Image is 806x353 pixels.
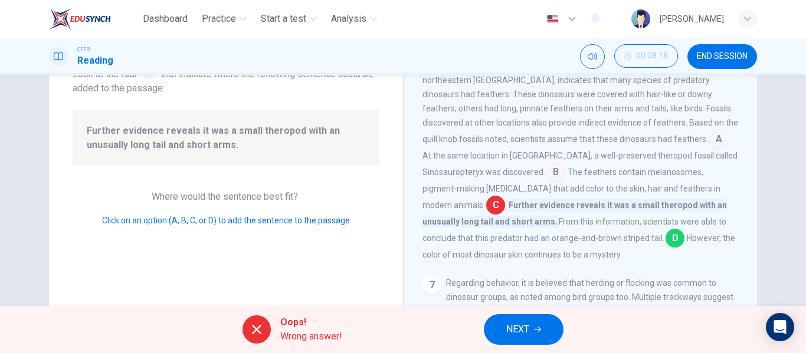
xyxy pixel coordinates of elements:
[580,44,605,69] div: Mute
[87,124,365,152] span: Further evidence reveals it was a small theropod with an unusually long tail and short arms.
[49,7,138,31] a: EduSynch logo
[422,276,441,295] div: 7
[77,45,90,54] span: CEFR
[143,12,188,26] span: Dashboard
[261,12,306,26] span: Start a test
[484,314,563,345] button: NEXT
[506,321,529,338] span: NEXT
[331,12,366,26] span: Analysis
[631,9,650,28] img: Profile picture
[102,216,350,225] span: Click on an option (A, B, C, or D) to add the sentence to the passage
[687,44,757,69] button: END SESSION
[73,64,379,95] span: Look at the four that indicate where the following sentence could be added to the passage:
[202,12,236,26] span: Practice
[138,8,192,29] button: Dashboard
[152,191,300,202] span: Where would the sentence best fit?
[486,196,505,215] span: C
[197,8,251,29] button: Practice
[545,15,560,24] img: en
[614,44,678,69] div: Hide
[697,52,748,61] span: END SESSION
[766,313,794,341] div: Open Intercom Messenger
[326,8,382,29] button: Analysis
[280,329,342,344] span: Wrong answer!
[422,167,720,210] span: The feathers contain melanosomes, pigment-making [MEDICAL_DATA] that add color to the skin, hair ...
[636,51,668,61] span: 00:08:18
[77,54,113,68] h1: Reading
[422,151,738,177] span: At the same location in [GEOGRAPHIC_DATA], a well-preserved theropod fossil called Sinosauroptery...
[660,12,724,26] div: [PERSON_NAME]
[49,7,111,31] img: EduSynch logo
[280,315,342,329] span: Oops!
[666,229,684,248] span: D
[546,163,565,182] span: B
[256,8,322,29] button: Start a test
[422,199,727,227] span: Further evidence reveals it was a small theropod with an unusually long tail and short arms.
[422,217,726,243] span: From this information, scientists were able to conclude that this predator had an orange-and-brow...
[614,44,678,68] button: 00:08:18
[709,130,728,149] span: A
